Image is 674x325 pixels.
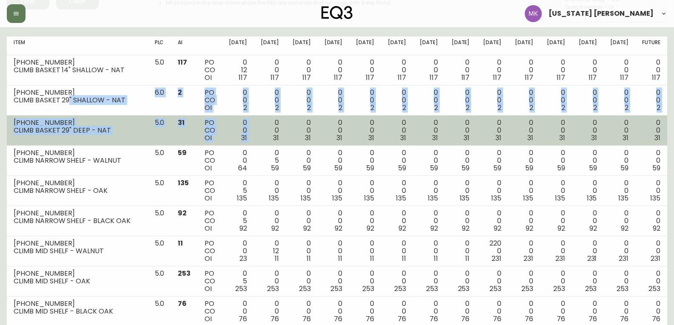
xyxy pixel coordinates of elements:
div: 0 0 [547,240,565,263]
div: 0 0 [579,119,597,142]
div: 0 0 [483,89,501,112]
div: 0 0 [420,209,438,232]
div: PO CO [205,59,215,82]
div: CLIMB MID SHELF - WALNUT [14,247,141,255]
span: 253 [299,284,311,294]
th: AI [171,37,198,55]
th: [DATE] [254,37,286,55]
div: 0 0 [420,270,438,293]
span: 253 [648,284,660,294]
span: 92 [494,223,501,233]
div: CLIMB BASKET 29" SHALLOW - NAT [14,96,141,104]
div: 0 0 [579,89,597,112]
span: 31 [305,133,311,143]
div: 0 0 [610,149,628,172]
div: 0 0 [642,240,660,263]
span: 2 [625,103,628,113]
div: PO CO [205,300,215,323]
div: [PHONE_NUMBER] [14,240,141,247]
div: 0 0 [293,209,311,232]
div: 0 0 [229,240,247,263]
div: 0 5 [229,209,247,232]
span: 59 [303,163,311,173]
div: 0 0 [261,270,279,293]
span: 117 [493,73,501,82]
span: OI [205,284,212,294]
div: 0 0 [420,119,438,142]
div: 0 0 [356,89,374,112]
span: 135 [650,193,660,203]
div: 0 0 [324,240,343,263]
span: 135 [460,193,470,203]
span: 231 [587,254,597,263]
div: 0 0 [452,89,470,112]
div: 0 0 [452,119,470,142]
span: 59 [620,163,628,173]
span: 92 [653,223,660,233]
span: 92 [303,223,311,233]
span: 117 [270,73,279,82]
span: 231 [651,254,660,263]
span: 253 [426,284,438,294]
span: 2 [178,88,182,97]
span: 135 [587,193,597,203]
span: 253 [330,284,342,294]
div: 0 0 [293,240,311,263]
span: 2 [434,103,438,113]
div: 0 0 [388,240,406,263]
span: 2 [657,103,660,113]
div: 0 0 [483,209,501,232]
th: [DATE] [603,37,635,55]
span: 92 [621,223,628,233]
span: 59 [557,163,565,173]
div: 0 0 [324,179,343,202]
div: PO CO [205,89,215,112]
div: 0 0 [547,179,565,202]
div: 0 0 [483,119,501,142]
span: 31 [273,133,279,143]
div: 0 0 [261,300,279,323]
div: 0 0 [452,209,470,232]
div: 0 0 [261,179,279,202]
span: 59 [398,163,406,173]
div: 0 0 [515,149,533,172]
div: CLIMB BASKET 29" DEEP - NAT [14,127,141,134]
div: 0 0 [293,119,311,142]
div: 0 0 [388,179,406,202]
th: [DATE] [318,37,350,55]
div: 0 0 [356,119,374,142]
span: 117 [239,73,247,82]
span: 135 [555,193,565,203]
span: 253 [394,284,406,294]
div: 0 5 [261,149,279,172]
div: 0 12 [261,240,279,263]
div: 0 0 [261,209,279,232]
span: OI [205,103,212,113]
div: 0 0 [483,179,501,202]
div: 220 0 [483,240,501,263]
span: 92 [335,223,342,233]
div: 0 0 [579,240,597,263]
div: 0 0 [452,270,470,293]
span: 253 [267,284,279,294]
div: [PHONE_NUMBER] [14,119,141,127]
div: 0 0 [610,270,628,293]
div: 0 0 [420,149,438,172]
div: 0 0 [324,149,343,172]
div: 0 0 [642,119,660,142]
span: OI [205,163,212,173]
span: 92 [462,223,469,233]
td: 5.0 [148,176,171,206]
div: [PHONE_NUMBER] [14,179,141,187]
span: 253 [178,268,191,278]
td: 5.0 [148,266,171,297]
div: 0 0 [388,270,406,293]
div: 0 0 [452,59,470,82]
div: [PHONE_NUMBER] [14,149,141,157]
div: 0 0 [356,149,374,172]
span: 135 [491,193,501,203]
div: 0 0 [483,149,501,172]
th: Item [7,37,148,55]
span: 92 [557,223,565,233]
span: 2 [338,103,342,113]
